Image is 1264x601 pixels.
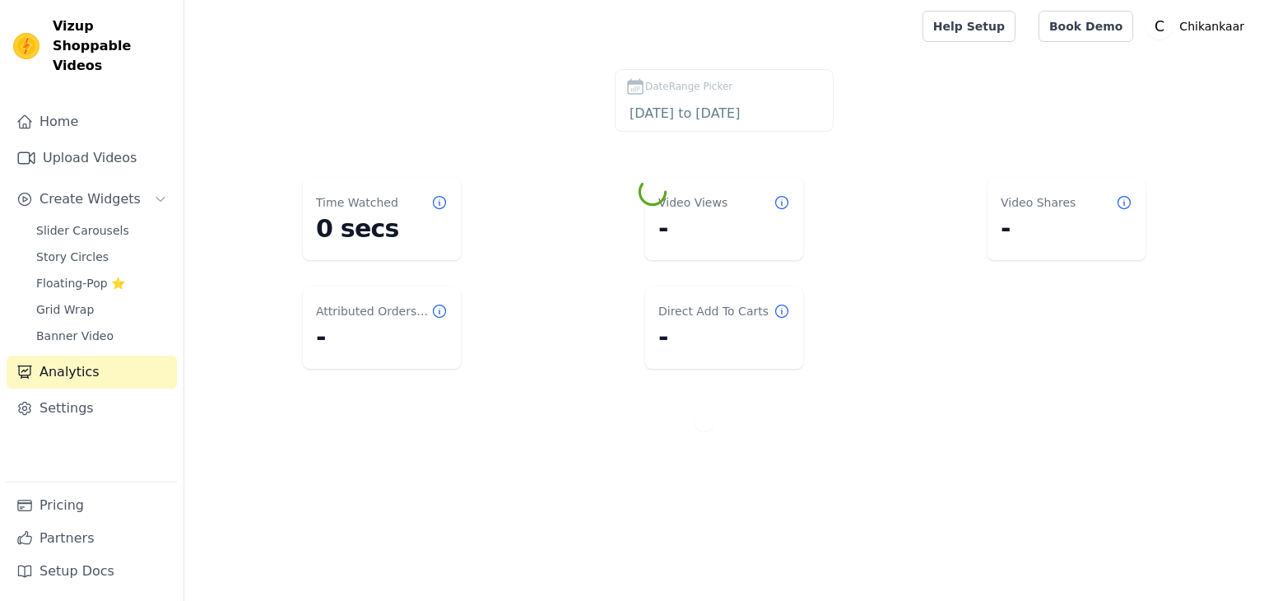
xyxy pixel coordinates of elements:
[36,328,114,344] span: Banner Video
[7,142,177,175] a: Upload Videos
[26,298,177,321] a: Grid Wrap
[36,275,125,291] span: Floating-Pop ⭐
[316,323,448,352] dd: -
[658,214,790,244] dd: -
[36,222,129,239] span: Slider Carousels
[658,323,790,352] dd: -
[1039,11,1133,42] a: Book Demo
[7,356,177,389] a: Analytics
[26,219,177,242] a: Slider Carousels
[39,189,141,209] span: Create Widgets
[658,303,769,319] dt: Direct Add To Carts
[1173,12,1251,41] p: Chikankaar
[625,103,823,124] input: DateRange Picker
[36,249,109,265] span: Story Circles
[7,522,177,555] a: Partners
[7,489,177,522] a: Pricing
[645,79,732,94] span: DateRange Picker
[7,183,177,216] button: Create Widgets
[922,11,1015,42] a: Help Setup
[53,16,170,76] span: Vizup Shoppable Videos
[7,555,177,588] a: Setup Docs
[1001,194,1076,211] dt: Video Shares
[26,272,177,295] a: Floating-Pop ⭐
[1155,18,1164,35] text: C
[316,214,448,244] dd: 0 secs
[36,301,94,318] span: Grid Wrap
[26,245,177,268] a: Story Circles
[316,194,398,211] dt: Time Watched
[7,105,177,138] a: Home
[13,33,39,59] img: Vizup
[658,194,727,211] dt: Video Views
[1001,214,1132,244] dd: -
[26,324,177,347] a: Banner Video
[1146,12,1251,41] button: C Chikankaar
[7,392,177,425] a: Settings
[316,303,431,319] dt: Attributed Orders Count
